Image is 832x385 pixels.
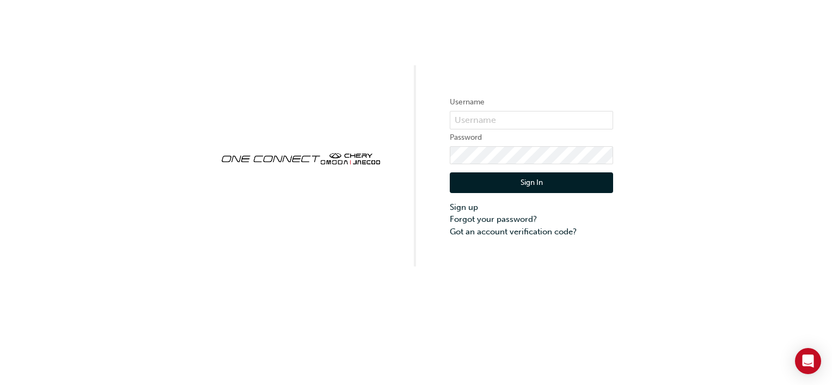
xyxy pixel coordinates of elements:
[450,96,613,109] label: Username
[450,111,613,129] input: Username
[450,201,613,214] a: Sign up
[450,213,613,226] a: Forgot your password?
[219,144,382,172] img: oneconnect
[450,226,613,238] a: Got an account verification code?
[450,131,613,144] label: Password
[450,172,613,193] button: Sign In
[795,348,821,374] div: Open Intercom Messenger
